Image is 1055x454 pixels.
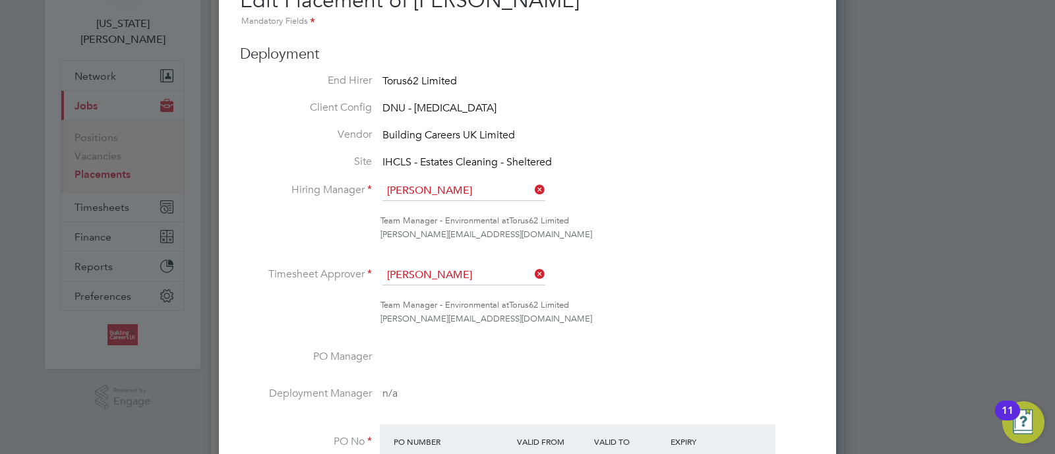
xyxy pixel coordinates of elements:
[240,101,372,115] label: Client Config
[382,156,552,169] span: IHCLS - Estates Cleaning - Sheltered
[240,155,372,169] label: Site
[380,215,509,226] span: Team Manager - Environmental at
[382,74,457,88] span: Torus62 Limited
[240,350,372,364] label: PO Manager
[1002,401,1044,443] button: Open Resource Center, 11 new notifications
[380,299,509,310] span: Team Manager - Environmental at
[509,215,569,226] span: Torus62 Limited
[382,101,497,115] span: DNU - [MEDICAL_DATA]
[390,430,514,453] div: PO Number
[509,299,569,310] span: Torus62 Limited
[667,430,744,453] div: Expiry
[382,128,515,142] span: Building Careers UK Limited
[240,74,372,88] label: End Hirer
[514,430,591,453] div: Valid From
[240,268,372,281] label: Timesheet Approver
[382,266,545,285] input: Search for...
[382,181,545,201] input: Search for...
[240,45,815,64] h3: Deployment
[240,128,372,142] label: Vendor
[240,183,372,197] label: Hiring Manager
[240,14,815,29] div: Mandatory Fields
[1002,411,1013,428] div: 11
[591,430,668,453] div: Valid To
[380,228,815,242] div: [PERSON_NAME][EMAIL_ADDRESS][DOMAIN_NAME]
[380,313,592,324] span: [PERSON_NAME][EMAIL_ADDRESS][DOMAIN_NAME]
[240,387,372,401] label: Deployment Manager
[240,435,372,449] label: PO No
[382,387,398,400] span: n/a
